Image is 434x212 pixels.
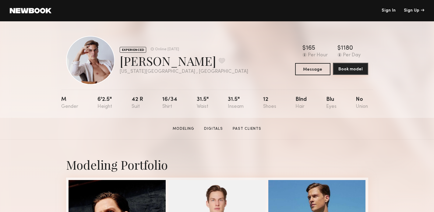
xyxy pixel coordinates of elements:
div: EXPERIENCED [120,47,146,53]
div: $ [302,45,306,51]
div: [US_STATE][GEOGRAPHIC_DATA] , [GEOGRAPHIC_DATA] [120,69,248,74]
div: Sign Up [404,9,424,13]
div: 31.5" [197,97,209,109]
div: 16/34 [162,97,177,109]
div: Blu [326,97,337,109]
div: Modeling Portfolio [66,157,368,173]
div: 165 [306,45,315,51]
div: Online [DATE] [155,48,179,51]
div: $ [337,45,341,51]
a: Sign In [382,9,396,13]
div: Blnd [295,97,307,109]
a: Digitals [202,126,225,132]
div: 1180 [341,45,353,51]
div: 42 r [132,97,143,109]
div: 31.5" [228,97,244,109]
div: Per Hour [308,53,328,58]
a: Modeling [170,126,197,132]
button: Message [295,63,330,75]
div: M [61,97,78,109]
div: [PERSON_NAME] [120,53,248,69]
div: Per Day [343,53,361,58]
div: 12 [263,97,276,109]
div: 6'2.5" [97,97,112,109]
button: Book model [333,63,368,75]
div: No [356,97,368,109]
a: Past Clients [230,126,264,132]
